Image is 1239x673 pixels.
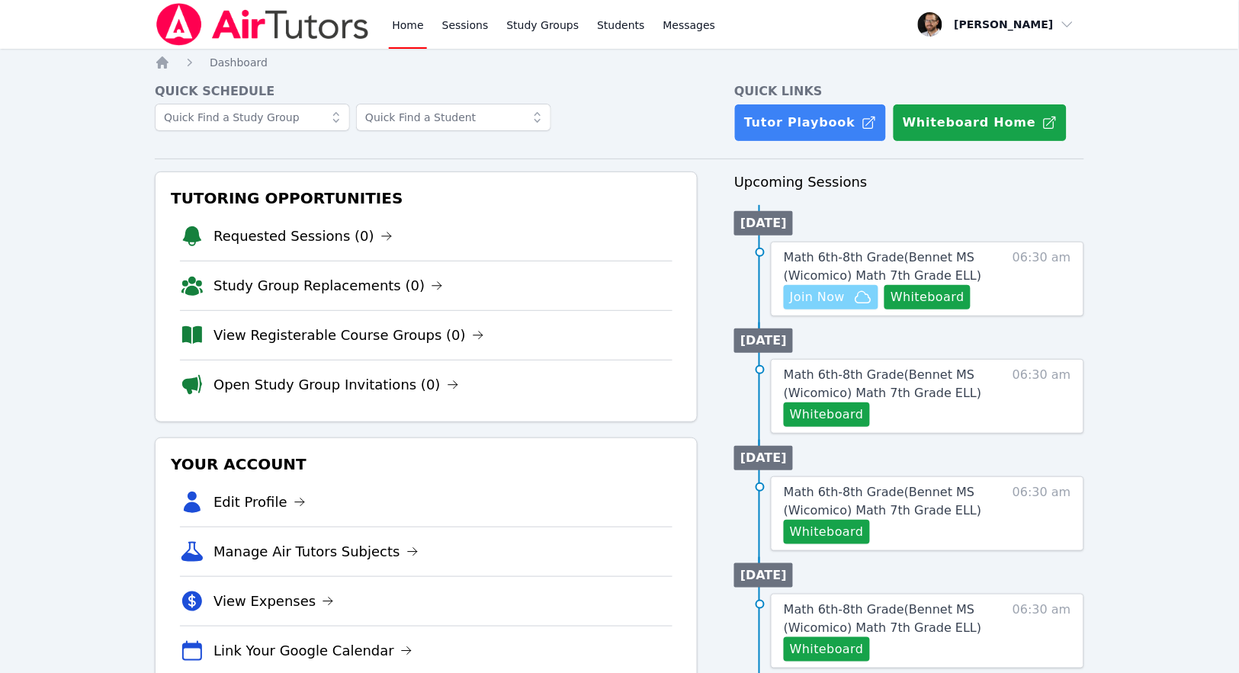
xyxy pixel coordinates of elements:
span: Messages [663,18,716,33]
span: 06:30 am [1013,248,1071,309]
a: View Registerable Course Groups (0) [213,325,484,346]
span: Math 6th-8th Grade ( Bennet MS (Wicomico) Math 7th Grade ELL ) [784,250,982,283]
a: Requested Sessions (0) [213,226,393,247]
a: Link Your Google Calendar [213,640,412,662]
li: [DATE] [734,211,793,236]
a: Edit Profile [213,492,306,513]
a: View Expenses [213,591,334,612]
span: Math 6th-8th Grade ( Bennet MS (Wicomico) Math 7th Grade ELL ) [784,602,982,635]
button: Join Now [784,285,878,309]
li: [DATE] [734,563,793,588]
li: [DATE] [734,446,793,470]
a: Math 6th-8th Grade(Bennet MS (Wicomico) Math 7th Grade ELL) [784,248,1000,285]
input: Quick Find a Study Group [155,104,350,131]
a: Dashboard [210,55,268,70]
span: Math 6th-8th Grade ( Bennet MS (Wicomico) Math 7th Grade ELL ) [784,485,982,518]
h3: Upcoming Sessions [734,171,1084,193]
button: Whiteboard [784,637,870,662]
input: Quick Find a Student [356,104,551,131]
a: Math 6th-8th Grade(Bennet MS (Wicomico) Math 7th Grade ELL) [784,366,1000,402]
a: Manage Air Tutors Subjects [213,541,419,562]
button: Whiteboard Home [893,104,1067,142]
a: Tutor Playbook [734,104,887,142]
h3: Tutoring Opportunities [168,184,685,212]
span: Join Now [790,288,845,306]
a: Math 6th-8th Grade(Bennet MS (Wicomico) Math 7th Grade ELL) [784,601,1000,637]
h4: Quick Links [734,82,1084,101]
span: 06:30 am [1013,483,1071,544]
a: Study Group Replacements (0) [213,275,443,296]
a: Open Study Group Invitations (0) [213,374,459,396]
img: Air Tutors [155,3,371,46]
h4: Quick Schedule [155,82,698,101]
button: Whiteboard [784,402,870,427]
span: Math 6th-8th Grade ( Bennet MS (Wicomico) Math 7th Grade ELL ) [784,367,982,400]
nav: Breadcrumb [155,55,1084,70]
button: Whiteboard [884,285,971,309]
span: 06:30 am [1013,601,1071,662]
button: Whiteboard [784,520,870,544]
li: [DATE] [734,328,793,353]
span: 06:30 am [1013,366,1071,427]
h3: Your Account [168,450,685,478]
span: Dashboard [210,56,268,69]
a: Math 6th-8th Grade(Bennet MS (Wicomico) Math 7th Grade ELL) [784,483,1000,520]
